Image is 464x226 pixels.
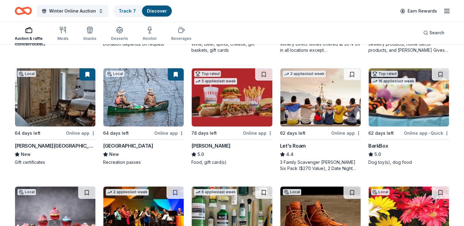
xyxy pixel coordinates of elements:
a: Image for Portillo'sTop rated5 applieslast week78 days leftOnline app[PERSON_NAME]5.0Food, gift c... [191,68,272,165]
div: Donation depends on request [103,41,184,47]
button: Track· 7Discover [113,5,172,17]
div: 5 applies last week [194,78,237,85]
span: • [428,131,430,136]
span: New [21,151,31,158]
button: Auction & raffle [15,24,43,44]
div: Food, gift card(s) [191,159,272,165]
span: 5.0 [374,151,381,158]
div: Top rated [371,71,398,77]
a: Image for Let's Roam3 applieslast week62 days leftOnline appLet's Roam4.43 Family Scavenger [PERS... [280,68,361,171]
span: Winter Online Auction [49,7,96,15]
div: Online app [331,129,361,137]
div: Online app [243,129,273,137]
img: Image for Let's Roam [280,68,361,126]
div: Online app [154,129,184,137]
div: Local [17,189,36,195]
a: Image for BarkBoxTop rated16 applieslast week62 days leftOnline app•QuickBarkBox5.0Dog toy(s), do... [368,68,449,165]
div: 16 applies last week [371,78,416,85]
div: Local [17,71,36,77]
span: 4.4 [286,151,293,158]
button: Winter Online Auction [37,5,108,17]
span: 5.0 [197,151,204,158]
div: Alcohol [143,36,156,41]
div: Online app [66,129,96,137]
span: New [109,151,119,158]
img: Image for Three Rivers Park District [103,68,184,126]
div: 64 days left [103,130,129,137]
div: Online app Quick [404,129,449,137]
div: Local [106,71,124,77]
div: 62 days left [280,130,305,137]
button: Beverages [171,24,191,44]
div: Winery Direct Wines offered at 30% off in all locations except [GEOGRAPHIC_DATA], [GEOGRAPHIC_DAT... [280,41,361,53]
a: Earn Rewards [397,6,441,17]
div: Auction & raffle [15,36,43,41]
img: Image for BarkBox [369,68,449,126]
div: Top rated [194,71,221,77]
div: Recreation passes [103,159,184,165]
a: Home [15,4,32,18]
div: Meals [57,36,68,41]
div: Concert tickets [15,41,96,47]
div: Local [371,189,389,195]
a: Image for Three Rivers Park DistrictLocal64 days leftOnline app[GEOGRAPHIC_DATA]NewRecreation passes [103,68,184,165]
div: Local [283,189,301,195]
div: 64 days left [15,130,40,137]
div: Let's Roam [280,142,306,149]
div: 2 applies last week [106,189,149,195]
div: Desserts [111,36,128,41]
a: Track· 7 [119,8,136,13]
div: 6 applies last week [194,189,237,195]
button: Search [418,27,449,39]
div: Gift certificates [15,159,96,165]
div: Jewelry products, home decor products, and [PERSON_NAME] Gives Back event in-store or online (or ... [368,41,449,53]
a: Discover [147,8,167,13]
div: Beverages [171,36,191,41]
img: Image for Lora Hotel [15,68,95,126]
div: 78 days left [191,130,217,137]
button: Snacks [83,24,96,44]
div: Dog toy(s), dog food [368,159,449,165]
div: 3 applies last week [283,71,326,77]
div: Wine, beer, spirits, cheese, gift baskets, gift cards [191,41,272,53]
button: Meals [57,24,68,44]
div: Snacks [83,36,96,41]
img: Image for Portillo's [192,68,272,126]
button: Alcohol [143,24,156,44]
div: [PERSON_NAME][GEOGRAPHIC_DATA] [15,142,96,149]
a: Image for Lora HotelLocal64 days leftOnline app[PERSON_NAME][GEOGRAPHIC_DATA]NewGift certificates [15,68,96,165]
div: [PERSON_NAME] [191,142,230,149]
span: Search [429,29,444,36]
div: [GEOGRAPHIC_DATA] [103,142,153,149]
button: Desserts [111,24,128,44]
div: 62 days left [368,130,394,137]
div: 3 Family Scavenger [PERSON_NAME] Six Pack ($270 Value), 2 Date Night Scavenger [PERSON_NAME] Two ... [280,159,361,171]
div: BarkBox [368,142,388,149]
